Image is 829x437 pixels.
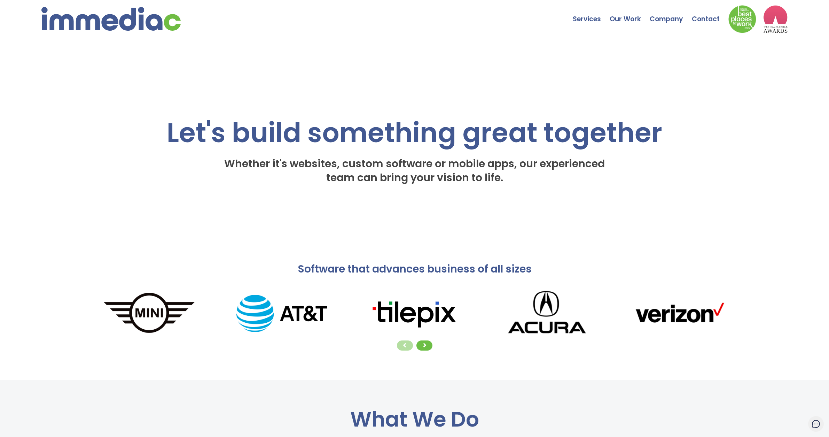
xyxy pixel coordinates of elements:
img: MINI_logo.png [83,291,216,336]
img: Acura_logo.png [481,283,613,344]
img: AT%26T_logo.png [216,295,348,332]
img: logo2_wea_nobg.webp [763,5,788,33]
a: Contact [692,2,728,26]
a: Company [650,2,692,26]
span: Software that advances business of all sizes [298,261,532,276]
img: tilepixLogo.png [348,297,479,329]
img: immediac [41,7,181,31]
span: Whether it's websites, custom software or mobile apps, our experienced team can bring your vision... [224,156,605,185]
span: Let's build something great together [167,114,662,152]
img: Down [728,5,756,33]
img: verizonLogo.png [613,297,746,330]
a: Our Work [610,2,650,26]
a: Services [573,2,610,26]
